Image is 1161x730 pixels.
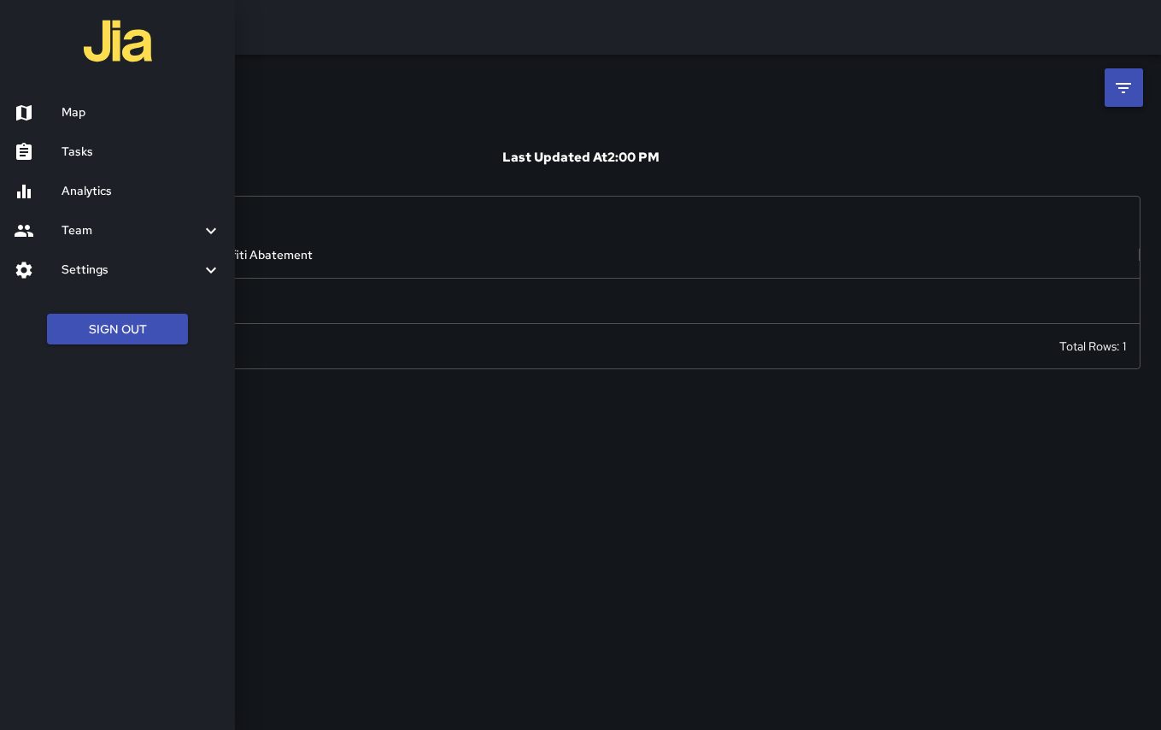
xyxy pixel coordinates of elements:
h6: Map [62,103,221,122]
h6: Settings [62,261,201,280]
img: jia-logo [84,7,152,75]
h6: Tasks [62,143,221,162]
h6: Analytics [62,182,221,201]
button: Sign Out [47,314,188,345]
h6: Team [62,221,201,240]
